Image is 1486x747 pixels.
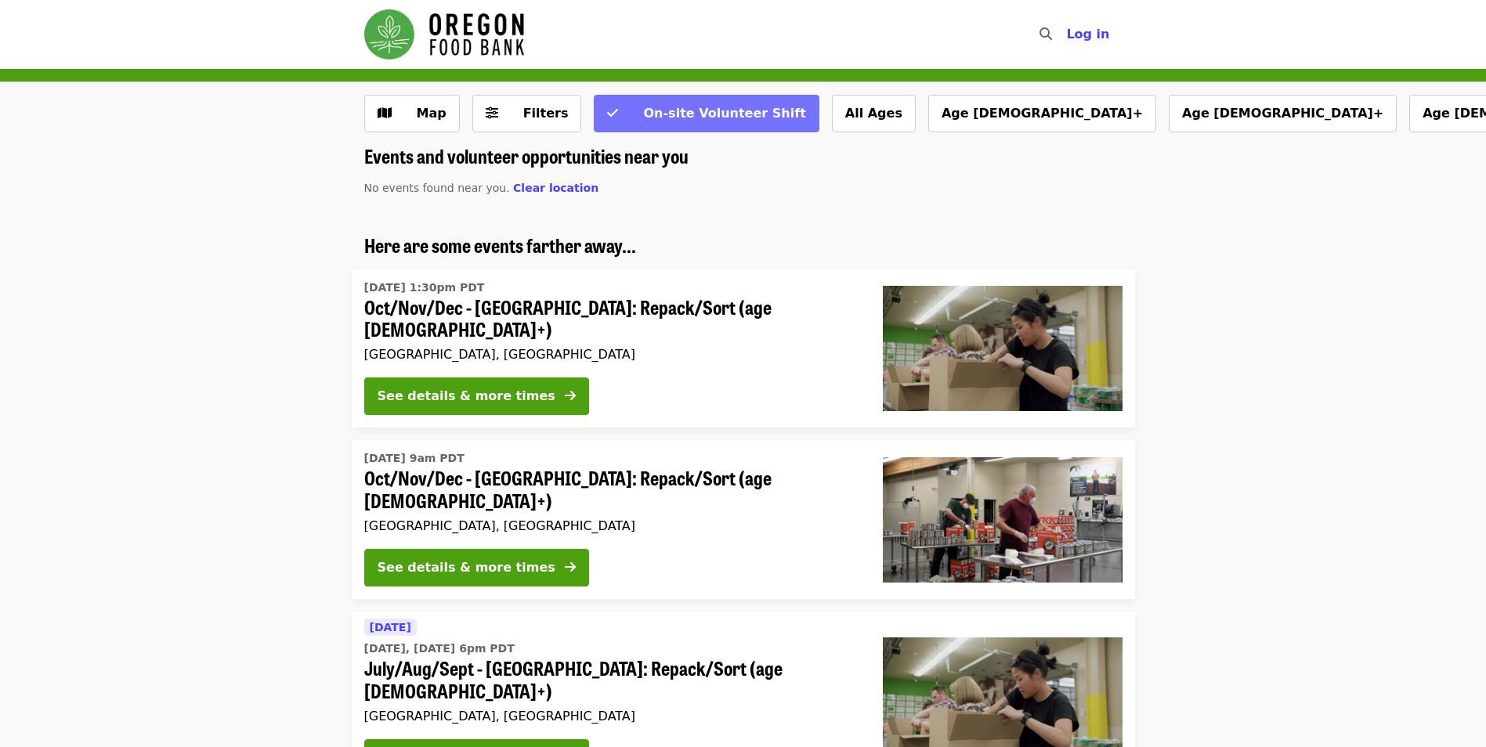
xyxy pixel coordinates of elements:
[364,280,485,296] time: [DATE] 1:30pm PDT
[352,269,1135,428] a: See details for "Oct/Nov/Dec - Portland: Repack/Sort (age 8+)"
[364,641,515,657] time: [DATE], [DATE] 6pm PDT
[883,457,1123,583] img: Oct/Nov/Dec - Portland: Repack/Sort (age 16+) organized by Oregon Food Bank
[883,286,1123,411] img: Oct/Nov/Dec - Portland: Repack/Sort (age 8+) organized by Oregon Food Bank
[378,106,392,121] i: map icon
[364,518,858,533] div: [GEOGRAPHIC_DATA], [GEOGRAPHIC_DATA]
[928,95,1156,132] button: Age [DEMOGRAPHIC_DATA]+
[607,106,618,121] i: check icon
[643,106,805,121] span: On-site Volunteer Shift
[364,709,858,724] div: [GEOGRAPHIC_DATA], [GEOGRAPHIC_DATA]
[472,95,582,132] button: Filters (0 selected)
[364,467,858,512] span: Oct/Nov/Dec - [GEOGRAPHIC_DATA]: Repack/Sort (age [DEMOGRAPHIC_DATA]+)
[513,180,598,197] button: Clear location
[364,182,510,194] span: No events found near you.
[364,296,858,341] span: Oct/Nov/Dec - [GEOGRAPHIC_DATA]: Repack/Sort (age [DEMOGRAPHIC_DATA]+)
[364,657,858,702] span: July/Aug/Sept - [GEOGRAPHIC_DATA]: Repack/Sort (age [DEMOGRAPHIC_DATA]+)
[565,560,576,575] i: arrow-right icon
[364,95,460,132] button: Show map view
[352,440,1135,599] a: See details for "Oct/Nov/Dec - Portland: Repack/Sort (age 16+)"
[364,142,689,169] span: Events and volunteer opportunities near you
[364,231,636,258] span: Here are some events farther away...
[594,95,819,132] button: On-site Volunteer Shift
[378,558,555,577] div: See details & more times
[523,106,569,121] span: Filters
[417,106,447,121] span: Map
[1066,27,1109,41] span: Log in
[364,450,465,467] time: [DATE] 9am PDT
[364,377,589,415] button: See details & more times
[364,347,858,362] div: [GEOGRAPHIC_DATA], [GEOGRAPHIC_DATA]
[832,95,916,132] button: All Ages
[486,106,498,121] i: sliders-h icon
[1039,27,1052,41] i: search icon
[1169,95,1397,132] button: Age [DEMOGRAPHIC_DATA]+
[1061,16,1074,53] input: Search
[565,388,576,403] i: arrow-right icon
[364,9,524,60] img: Oregon Food Bank - Home
[1054,19,1122,50] button: Log in
[370,621,411,633] span: [DATE]
[513,182,598,194] span: Clear location
[364,549,589,586] button: See details & more times
[378,387,555,406] div: See details & more times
